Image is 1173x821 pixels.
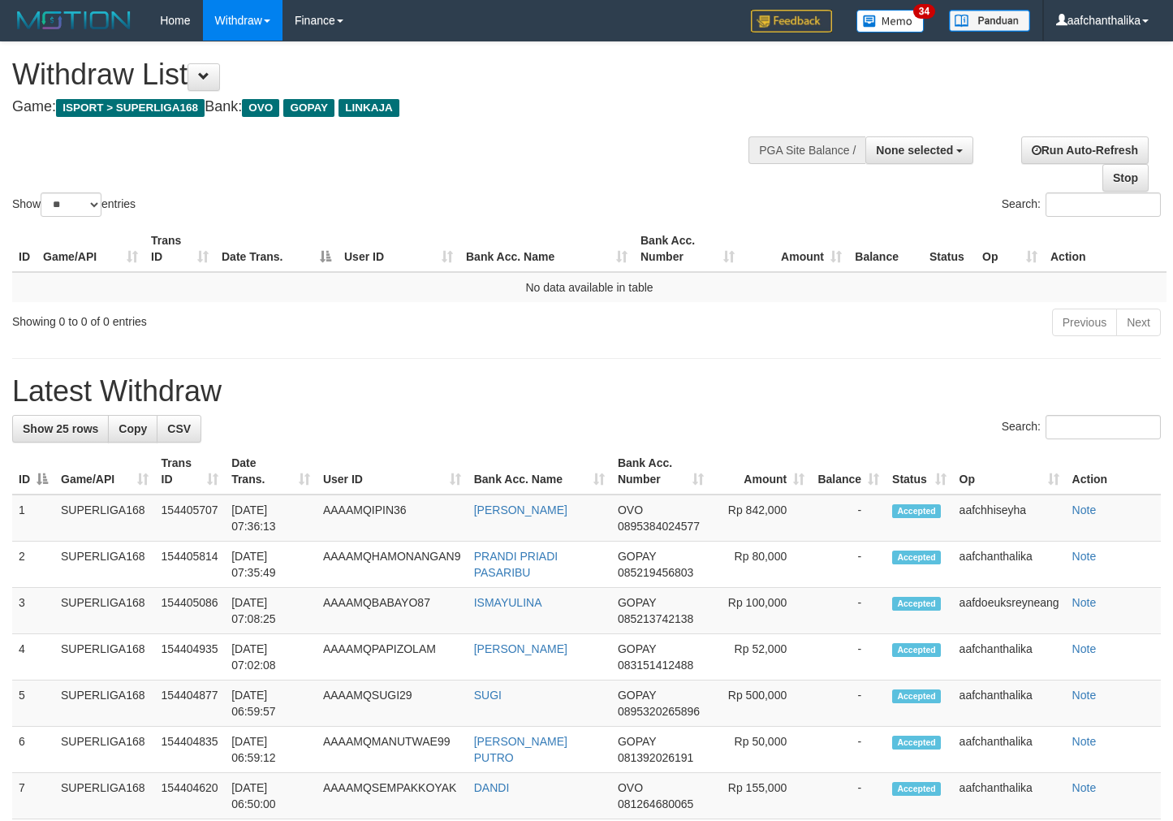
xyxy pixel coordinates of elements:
[923,226,976,272] th: Status
[12,415,109,443] a: Show 25 rows
[37,226,144,272] th: Game/API: activate to sort column ascending
[54,588,155,634] td: SUPERLIGA168
[157,415,201,443] a: CSV
[338,226,459,272] th: User ID: activate to sort column ascending
[54,542,155,588] td: SUPERLIGA168
[12,542,54,588] td: 2
[474,781,510,794] a: DANDI
[811,681,886,727] td: -
[953,634,1066,681] td: aafchanthalika
[54,634,155,681] td: SUPERLIGA168
[56,99,205,117] span: ISPORT > SUPERLIGA168
[317,542,468,588] td: AAAAMQHAMONANGAN9
[892,551,941,564] span: Accepted
[474,689,502,702] a: SUGI
[953,588,1066,634] td: aafdoeuksreyneang
[892,504,941,518] span: Accepted
[54,773,155,819] td: SUPERLIGA168
[283,99,334,117] span: GOPAY
[474,550,558,579] a: PRANDI PRIADI PASARIBU
[811,773,886,819] td: -
[144,226,215,272] th: Trans ID: activate to sort column ascending
[710,634,811,681] td: Rp 52,000
[811,495,886,542] td: -
[108,415,157,443] a: Copy
[1072,781,1097,794] a: Note
[953,542,1066,588] td: aafchanthalika
[1102,164,1149,192] a: Stop
[811,448,886,495] th: Balance: activate to sort column ascending
[953,495,1066,542] td: aafchhiseyha
[618,503,643,516] span: OVO
[618,797,693,810] span: Copy 081264680065 to clipboard
[317,448,468,495] th: User ID: activate to sort column ascending
[811,588,886,634] td: -
[618,566,693,579] span: Copy 085219456803 to clipboard
[811,542,886,588] td: -
[54,448,155,495] th: Game/API: activate to sort column ascending
[1052,309,1117,336] a: Previous
[155,542,226,588] td: 154405814
[317,727,468,773] td: AAAAMQMANUTWAE99
[225,727,317,773] td: [DATE] 06:59:12
[225,588,317,634] td: [DATE] 07:08:25
[953,727,1066,773] td: aafchanthalika
[155,634,226,681] td: 154404935
[12,634,54,681] td: 4
[1046,415,1161,439] input: Search:
[1072,550,1097,563] a: Note
[12,588,54,634] td: 3
[751,10,832,32] img: Feedback.jpg
[155,448,226,495] th: Trans ID: activate to sort column ascending
[892,597,941,611] span: Accepted
[225,495,317,542] td: [DATE] 07:36:13
[892,689,941,703] span: Accepted
[317,773,468,819] td: AAAAMQSEMPAKKOYAK
[12,192,136,217] label: Show entries
[12,727,54,773] td: 6
[811,634,886,681] td: -
[317,634,468,681] td: AAAAMQPAPIZOLAM
[474,503,567,516] a: [PERSON_NAME]
[12,375,1161,408] h1: Latest Withdraw
[54,681,155,727] td: SUPERLIGA168
[23,422,98,435] span: Show 25 rows
[811,727,886,773] td: -
[892,782,941,796] span: Accepted
[474,596,542,609] a: ISMAYULINA
[876,144,953,157] span: None selected
[225,681,317,727] td: [DATE] 06:59:57
[474,642,567,655] a: [PERSON_NAME]
[976,226,1044,272] th: Op: activate to sort column ascending
[618,642,656,655] span: GOPAY
[155,588,226,634] td: 154405086
[634,226,741,272] th: Bank Acc. Number: activate to sort column ascending
[1002,415,1161,439] label: Search:
[468,448,611,495] th: Bank Acc. Name: activate to sort column ascending
[12,495,54,542] td: 1
[1072,503,1097,516] a: Note
[892,643,941,657] span: Accepted
[618,612,693,625] span: Copy 085213742138 to clipboard
[317,495,468,542] td: AAAAMQIPIN36
[317,588,468,634] td: AAAAMQBABAYO87
[1066,448,1161,495] th: Action
[710,681,811,727] td: Rp 500,000
[953,773,1066,819] td: aafchanthalika
[167,422,191,435] span: CSV
[848,226,923,272] th: Balance
[339,99,399,117] span: LINKAJA
[12,99,765,115] h4: Game: Bank:
[748,136,865,164] div: PGA Site Balance /
[225,634,317,681] td: [DATE] 07:02:08
[225,542,317,588] td: [DATE] 07:35:49
[54,727,155,773] td: SUPERLIGA168
[54,495,155,542] td: SUPERLIGA168
[710,542,811,588] td: Rp 80,000
[886,448,953,495] th: Status: activate to sort column ascending
[913,4,935,19] span: 34
[1021,136,1149,164] a: Run Auto-Refresh
[12,8,136,32] img: MOTION_logo.png
[618,781,643,794] span: OVO
[741,226,848,272] th: Amount: activate to sort column ascending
